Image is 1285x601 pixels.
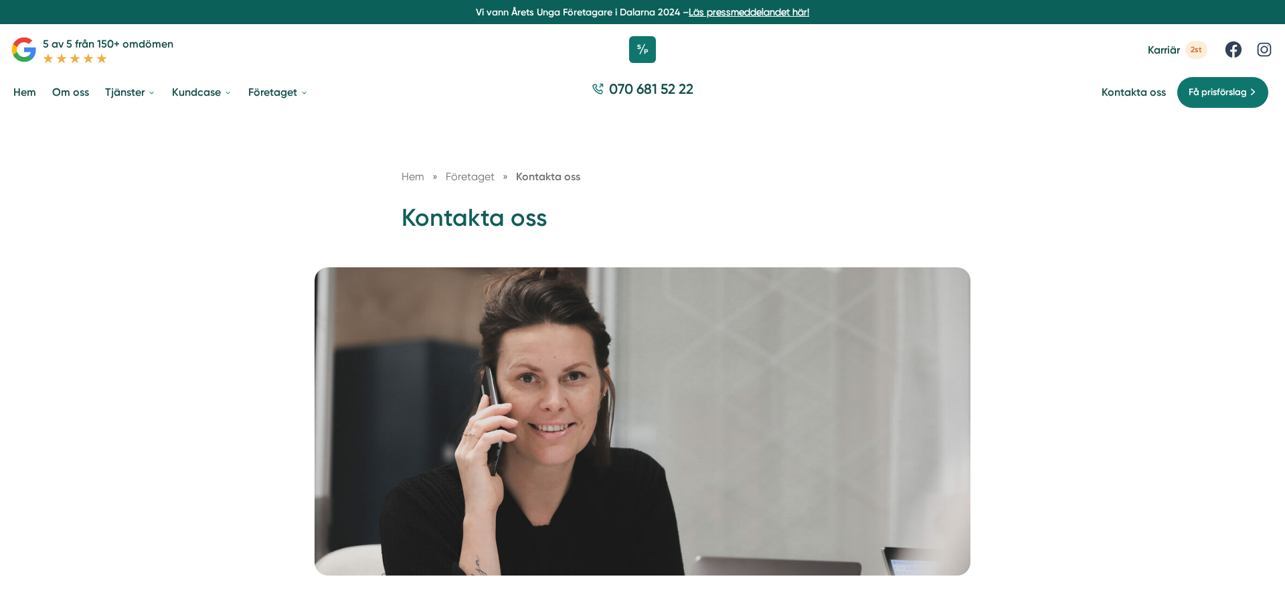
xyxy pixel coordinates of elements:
a: Kundcase [169,75,235,109]
span: 070 681 52 22 [609,79,693,98]
a: Tjänster [102,75,159,109]
span: Företaget [446,170,495,183]
span: Få prisförslag [1189,85,1247,100]
a: Företaget [246,75,311,109]
a: Hem [11,75,39,109]
span: » [503,168,508,185]
nav: Breadcrumb [402,168,883,185]
span: Karriär [1148,44,1180,56]
a: Hem [402,170,424,183]
a: Karriär 2st [1148,41,1207,59]
a: Få prisförslag [1177,76,1269,109]
a: Kontakta oss [1102,86,1166,98]
p: Vi vann Årets Unga Företagare i Dalarna 2024 – [5,5,1280,19]
a: Om oss [50,75,92,109]
img: Kontakta oss [315,267,970,576]
a: Företaget [446,170,497,183]
a: Läs pressmeddelandet här! [689,7,809,17]
p: 5 av 5 från 150+ omdömen [43,36,173,52]
h1: Kontakta oss [402,202,883,245]
a: Kontakta oss [516,170,580,183]
span: » [432,168,438,185]
span: 2st [1185,41,1207,59]
a: 070 681 52 22 [586,79,699,105]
